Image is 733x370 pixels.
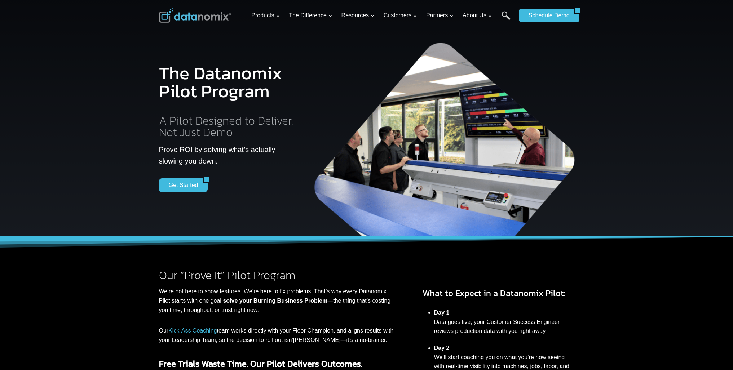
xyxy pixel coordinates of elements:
[251,11,280,20] span: Products
[434,345,450,351] strong: Day 2
[384,11,417,20] span: Customers
[159,8,231,23] img: Datanomix
[434,309,450,316] strong: Day 1
[289,11,332,20] span: The Difference
[159,178,203,192] a: Get Started
[423,287,574,300] h3: What to Expect in a Datanomix Pilot:
[168,327,217,334] a: Kick-Ass Coaching
[159,115,299,138] h2: A Pilot Designed to Deliver, Not Just Demo
[159,357,361,370] strong: Free Trials Waste Time. Our Pilot Delivers Outcomes
[223,298,327,304] strong: solve your Burning Business Problem
[310,36,580,237] img: The Datanomix Production Monitoring Pilot Program
[159,58,299,106] h1: The Datanomix Pilot Program
[159,287,394,315] p: We’re not here to show features. We’re here to fix problems. That’s why every Datanomix Pilot sta...
[434,304,574,339] li: Data goes live, your Customer Success Engineer reviews production data with you right away.
[519,9,574,22] a: Schedule Demo
[426,11,454,20] span: Partners
[502,11,511,27] a: Search
[463,11,492,20] span: About Us
[159,326,394,344] p: Our team works directly with your Floor Champion, and aligns results with your Leadership Team, s...
[159,144,299,167] p: Prove ROI by solving what’s actually slowing you down.
[341,11,375,20] span: Resources
[159,269,394,281] h2: Our “Prove It” Pilot Program
[248,4,515,27] nav: Primary Navigation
